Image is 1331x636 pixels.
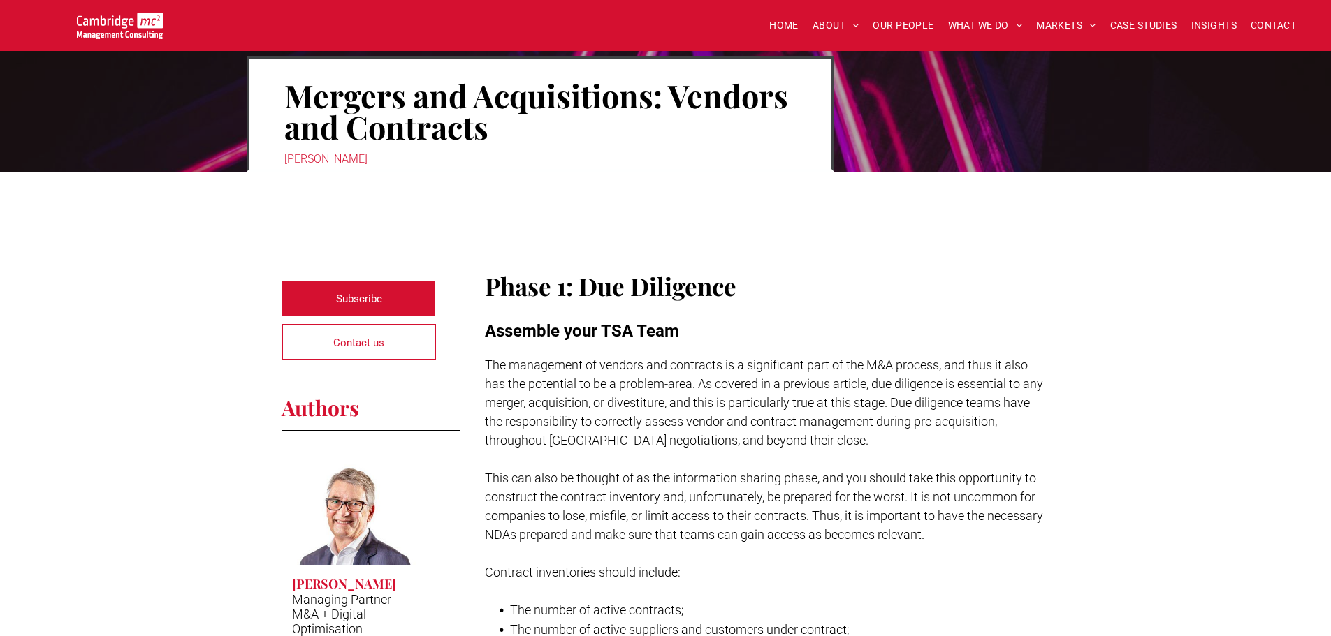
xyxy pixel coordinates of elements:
[1029,15,1103,36] a: MARKETS
[282,324,437,360] a: Contact us
[1244,15,1303,36] a: CONTACT
[485,471,1043,542] span: This can also be thought of as the information sharing phase, and you should take this opportunit...
[1184,15,1244,36] a: INSIGHTS
[806,15,866,36] a: ABOUT
[762,15,806,36] a: HOME
[485,357,1043,448] span: The management of vendors and contracts is a significant part of the M&A process, and thus it als...
[485,565,681,579] span: Contract inventories should include:
[282,281,437,317] a: Subscribe
[1103,15,1184,36] a: CASE STUDIES
[77,15,163,29] a: Your Business Transformed | Cambridge Management Consulting
[485,321,679,341] span: Assemble your TSA Team
[336,281,382,316] span: Subscribe
[941,15,1030,36] a: WHAT WE DO
[333,325,384,360] span: Contact us
[510,602,684,617] span: The number of active contracts;
[284,78,797,144] h1: Mergers and Acquisitions: Vendors and Contracts
[292,592,410,636] p: Managing Partner - M&A + Digital Optimisation
[485,269,736,302] span: Phase 1: Due Diligence
[292,575,396,592] h3: [PERSON_NAME]
[284,149,797,169] div: [PERSON_NAME]
[77,13,163,39] img: Go to Homepage
[282,446,421,565] a: Jeff Owen
[866,15,940,36] a: OUR PEOPLE
[282,394,359,422] span: Authors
